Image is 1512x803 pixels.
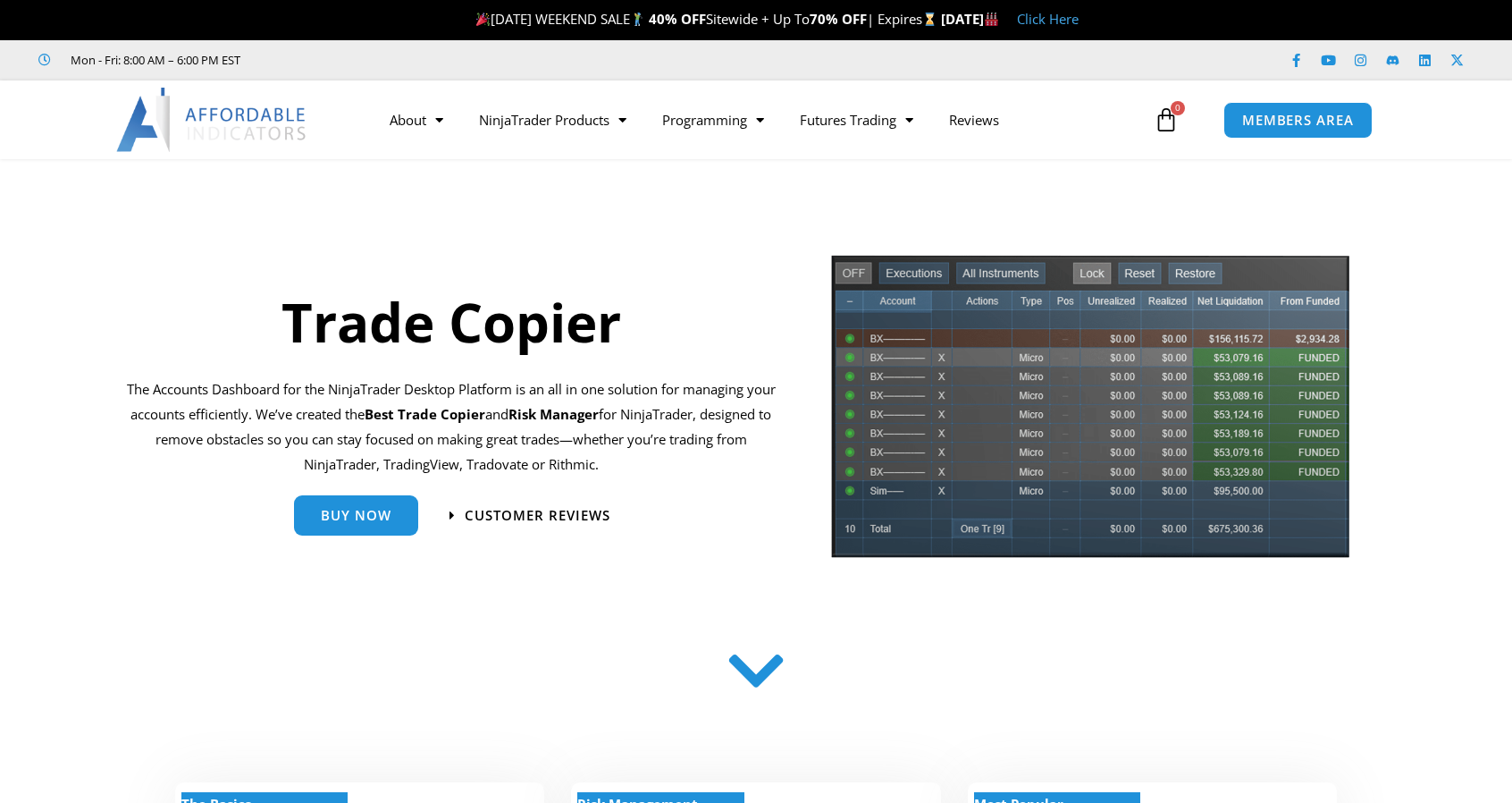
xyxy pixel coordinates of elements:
[116,88,308,152] img: LogoAI | Affordable Indicators – NinjaTrader
[1171,101,1185,115] span: 0
[449,509,610,522] a: Customer Reviews
[372,99,1149,140] nav: Menu
[1242,114,1354,127] span: MEMBERS AREA
[294,495,418,536] a: Buy Now
[829,253,1351,572] img: tradecopier | Affordable Indicators – NinjaTrader
[476,13,490,26] img: 🎉
[126,377,776,477] p: The Accounts Dashboard for the NinjaTrader Desktop Platform is an all in one solution for managin...
[465,509,610,522] span: Customer Reviews
[461,99,644,140] a: NinjaTrader Products
[1017,10,1079,28] a: Click Here
[782,99,931,140] a: Futures Trading
[649,10,706,28] strong: 40% OFF
[126,284,776,359] h1: Trade Copier
[365,405,485,423] b: Best Trade Copier
[931,99,1017,140] a: Reviews
[985,13,998,26] img: 🏭
[923,13,937,26] img: ⌛
[1127,94,1205,146] a: 0
[810,10,867,28] strong: 70% OFF
[644,99,782,140] a: Programming
[321,509,391,522] span: Buy Now
[66,49,240,71] span: Mon - Fri: 8:00 AM – 6:00 PM EST
[1223,102,1373,139] a: MEMBERS AREA
[631,13,644,26] img: 🏌️‍♂️
[265,51,533,69] iframe: Customer reviews powered by Trustpilot
[941,10,999,28] strong: [DATE]
[472,10,941,28] span: [DATE] WEEKEND SALE Sitewide + Up To | Expires
[372,99,461,140] a: About
[508,405,599,423] strong: Risk Manager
